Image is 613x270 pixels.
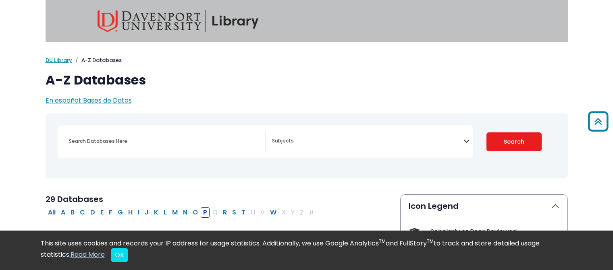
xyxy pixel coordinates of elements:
[427,238,434,245] sup: TM
[111,248,128,262] button: Close
[409,226,420,237] img: Icon Scholarly or Peer Reviewed
[46,72,568,88] h1: A-Z Databases
[272,138,463,145] textarea: Search
[41,239,573,262] div: This site uses cookies and records your IP address for usage statistics. Additionally, we use Goo...
[71,250,105,259] a: Read More
[181,207,190,218] button: Filter Results N
[72,56,122,64] li: A-Z Databases
[58,207,68,218] button: Filter Results A
[46,113,568,178] nav: Search filters
[201,207,210,218] button: Filter Results P
[379,238,386,245] sup: TM
[239,207,248,218] button: Filter Results T
[46,56,72,64] a: DU Library
[46,96,132,105] a: En español: Bases de Datos
[77,207,87,218] button: Filter Results C
[190,207,200,218] button: Filter Results O
[126,207,135,218] button: Filter Results H
[98,10,259,32] img: Davenport University Library
[585,115,611,128] a: Back to Top
[46,207,318,216] div: Alpha-list to filter by first letter of database name
[486,132,542,151] button: Submit for Search Results
[430,227,559,237] div: Scholarly or Peer Reviewed
[230,207,239,218] button: Filter Results S
[46,194,103,205] span: 29 Databases
[170,207,180,218] button: Filter Results M
[220,207,229,218] button: Filter Results R
[268,207,279,218] button: Filter Results W
[88,207,98,218] button: Filter Results D
[115,207,125,218] button: Filter Results G
[46,207,58,218] button: All
[135,207,142,218] button: Filter Results I
[106,207,115,218] button: Filter Results F
[98,207,106,218] button: Filter Results E
[152,207,161,218] button: Filter Results K
[401,195,567,217] button: Icon Legend
[142,207,151,218] button: Filter Results J
[64,135,265,147] input: Search database by title or keyword
[46,56,568,64] nav: breadcrumb
[161,207,169,218] button: Filter Results L
[68,207,77,218] button: Filter Results B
